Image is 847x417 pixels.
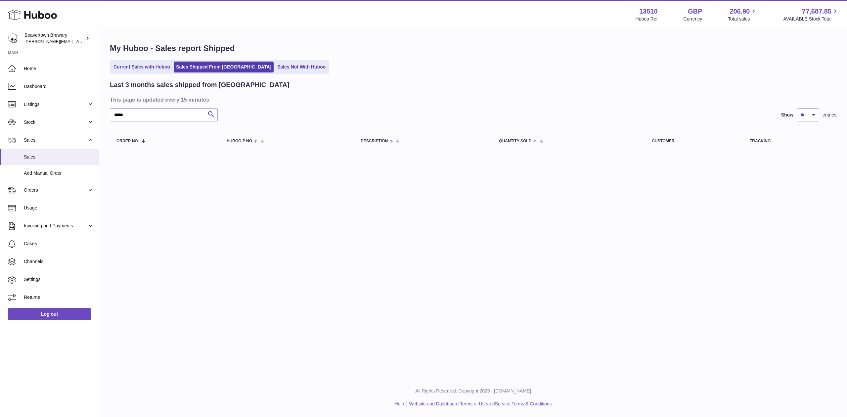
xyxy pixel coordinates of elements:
[275,62,328,72] a: Sales Not With Huboo
[407,401,552,407] li: and
[105,388,842,394] p: All Rights Reserved. Copyright 2025 - [DOMAIN_NAME]
[728,16,757,22] span: Total sales
[24,32,84,45] div: Beavertown Brewery
[823,112,836,118] span: entries
[24,187,87,193] span: Orders
[24,276,94,283] span: Settings
[639,7,658,16] strong: 13510
[688,7,702,16] strong: GBP
[24,154,94,160] span: Sales
[783,16,839,22] span: AVAILABLE Stock Total
[781,112,793,118] label: Show
[409,401,487,406] a: Website and Dashboard Terms of Use
[652,139,736,143] div: Customer
[24,241,94,247] span: Cases
[24,223,87,229] span: Invoicing and Payments
[24,294,94,301] span: Returns
[8,33,18,43] img: Matthew.McCormack@beavertownbrewery.co.uk
[750,139,830,143] div: Tracking
[24,119,87,125] span: Stock
[495,401,552,406] a: Service Terms & Conditions
[24,101,87,108] span: Listings
[24,258,94,265] span: Channels
[24,66,94,72] span: Home
[110,96,835,103] h3: This page is updated every 15 minutes
[24,137,87,143] span: Sales
[361,139,388,143] span: Description
[636,16,658,22] div: Huboo Ref
[174,62,274,72] a: Sales Shipped From [GEOGRAPHIC_DATA]
[684,16,702,22] div: Currency
[24,170,94,176] span: Add Manual Order
[227,139,252,143] span: Huboo P no
[111,62,172,72] a: Current Sales with Huboo
[110,43,836,54] h1: My Huboo - Sales report Shipped
[24,83,94,90] span: Dashboard
[24,205,94,211] span: Usage
[24,39,168,44] span: [PERSON_NAME][EMAIL_ADDRESS][PERSON_NAME][DOMAIN_NAME]
[730,7,750,16] span: 206.90
[728,7,757,22] a: 206.90 Total sales
[499,139,532,143] span: Quantity Sold
[395,401,404,406] a: Help
[783,7,839,22] a: 77,687.85 AVAILABLE Stock Total
[116,139,138,143] span: Order No
[110,80,290,89] h2: Last 3 months sales shipped from [GEOGRAPHIC_DATA]
[802,7,831,16] span: 77,687.85
[8,308,91,320] a: Log out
